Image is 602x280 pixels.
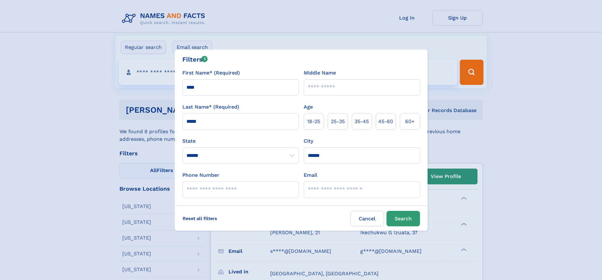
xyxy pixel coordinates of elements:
div: Filters [182,55,208,64]
label: Last Name* (Required) [182,103,239,111]
span: 45‑60 [378,118,393,125]
button: Search [386,211,420,226]
label: First Name* (Required) [182,69,240,77]
label: Cancel [350,211,384,226]
span: 25‑35 [331,118,345,125]
span: 18‑25 [307,118,320,125]
label: State [182,137,299,145]
label: Phone Number [182,171,219,179]
span: 35‑45 [355,118,369,125]
label: Email [304,171,317,179]
label: Age [304,103,313,111]
label: Middle Name [304,69,336,77]
label: City [304,137,313,145]
span: 60+ [405,118,415,125]
label: Reset all filters [179,211,221,226]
